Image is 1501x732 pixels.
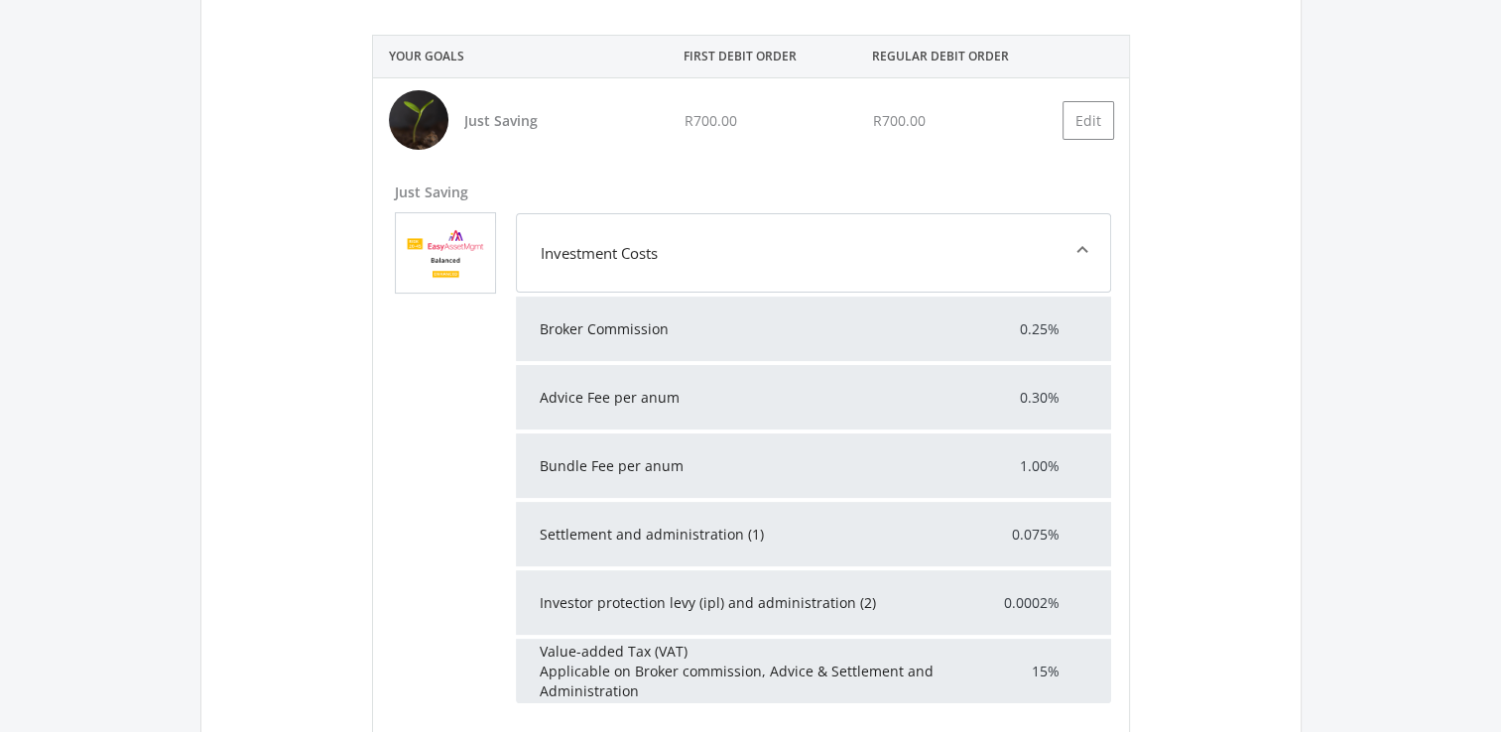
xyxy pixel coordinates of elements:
div: Bundle Fee per anum [516,456,962,476]
div: Settlement and administration (1) [516,525,962,545]
div: 0.0002% [962,593,1111,613]
div: Value-added Tax (VAT) Applicable on Broker commission, Advice & Settlement and Administration [516,642,962,701]
mat-expansion-panel-header: Investment Costs [516,213,1111,293]
div: Just Saving [373,172,468,202]
div: Advice Fee per anum [516,388,962,408]
div: Your Goals [373,36,668,77]
div: 0.075% [962,525,1111,545]
div: R700.00 [669,78,858,162]
div: First Debit Order [668,36,857,77]
div: Just Saving [464,110,653,131]
div: R700.00 [857,78,1047,162]
button: Edit [1063,101,1114,140]
div: Investor protection levy (ipl) and administration (2) [516,593,962,613]
div: Broker Commission [516,319,962,339]
div: Regular Debit Order [856,36,1046,77]
div: 15% [962,662,1111,681]
div: 0.30% [962,388,1111,408]
div: 0.25% [962,319,1111,339]
div: Investment Costs [516,293,1111,703]
div: Investment Costs [541,242,658,265]
div: 1.00% [962,456,1111,476]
